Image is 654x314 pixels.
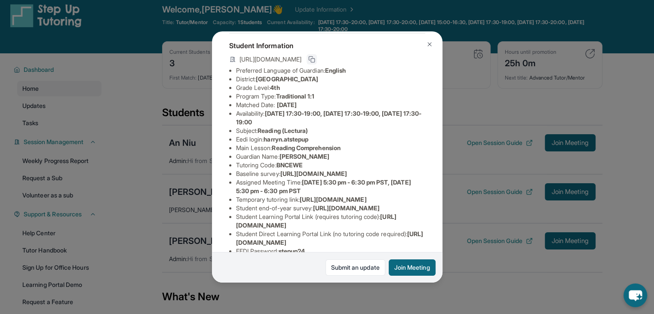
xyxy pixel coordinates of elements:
[426,41,433,48] img: Close Icon
[280,170,347,177] span: [URL][DOMAIN_NAME]
[307,54,317,65] button: Copy link
[272,144,340,151] span: Reading Comprehension
[258,127,308,134] span: Reading (Lectura)
[236,101,425,109] li: Matched Date:
[236,135,425,144] li: Eedi login :
[277,101,297,108] span: [DATE]
[236,179,411,194] span: [DATE] 5:30 pm - 6:30 pm PST, [DATE] 5:30 pm - 6:30 pm PST
[236,66,425,75] li: Preferred Language of Guardian:
[236,144,425,152] li: Main Lesson :
[236,247,425,256] li: EEDI Password :
[264,135,308,143] span: harryn.atstepup
[623,283,647,307] button: chat-button
[236,92,425,101] li: Program Type:
[229,40,425,51] h4: Student Information
[276,92,314,100] span: Traditional 1:1
[313,204,379,212] span: [URL][DOMAIN_NAME]
[256,75,318,83] span: [GEOGRAPHIC_DATA]
[236,161,425,169] li: Tutoring Code :
[236,195,425,204] li: Temporary tutoring link :
[236,212,425,230] li: Student Learning Portal Link (requires tutoring code) :
[389,259,436,276] button: Join Meeting
[279,153,330,160] span: [PERSON_NAME]
[236,204,425,212] li: Student end-of-year survey :
[236,83,425,92] li: Grade Level:
[236,169,425,178] li: Baseline survey :
[236,126,425,135] li: Subject :
[270,84,279,91] span: 4th
[236,109,425,126] li: Availability:
[236,230,425,247] li: Student Direct Learning Portal Link (no tutoring code required) :
[239,55,301,64] span: [URL][DOMAIN_NAME]
[325,67,346,74] span: English
[276,161,303,169] span: BNCEWE
[279,247,305,255] span: stepup24
[236,75,425,83] li: District:
[325,259,385,276] a: Submit an update
[236,110,422,126] span: [DATE] 17:30-19:00, [DATE] 17:30-19:00, [DATE] 17:30-19:00
[236,152,425,161] li: Guardian Name :
[236,178,425,195] li: Assigned Meeting Time :
[300,196,366,203] span: [URL][DOMAIN_NAME]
